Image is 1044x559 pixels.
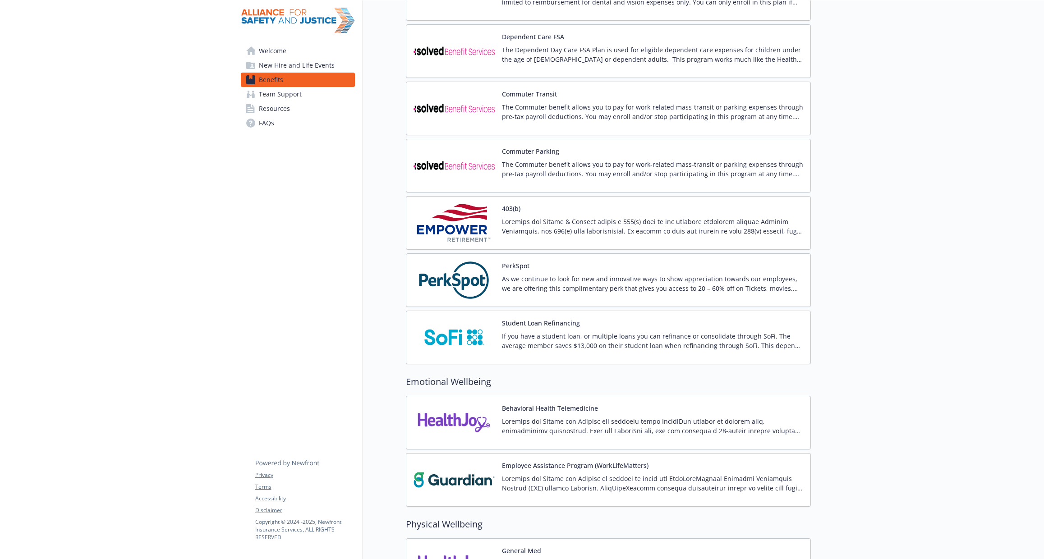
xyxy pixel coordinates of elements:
[241,73,355,87] a: Benefits
[502,45,803,64] p: The Dependent Day Care FSA Plan is used for eligible dependent care expenses for children under t...
[502,417,803,435] p: Loremips dol Sitame con Adipisc eli seddoeiu tempo IncidiDun utlabor et dolorem aliq, enimadminim...
[255,495,354,503] a: Accessibility
[414,261,495,299] img: PerkSpot carrier logo
[414,147,495,185] img: iSolved Benefit Services carrier logo
[414,89,495,128] img: iSolved Benefit Services carrier logo
[255,506,354,514] a: Disclaimer
[259,87,302,101] span: Team Support
[502,261,529,270] button: PerkSpot
[502,274,803,293] p: As we continue to look for new and innovative ways to show appreciation towards our employees, we...
[406,518,811,531] h2: Physical Wellbeing
[255,518,354,541] p: Copyright © 2024 - 2025 , Newfront Insurance Services, ALL RIGHTS RESERVED
[502,32,564,41] button: Dependent Care FSA
[502,160,803,179] p: The Commuter benefit allows you to pay for work-related mass-transit or parking expenses through ...
[241,58,355,73] a: New Hire and Life Events
[502,331,803,350] p: If you have a student loan, or multiple loans you can refinance or consolidate through SoFi. The ...
[241,101,355,116] a: Resources
[414,403,495,442] img: HealthJoy, LLC carrier logo
[502,217,803,236] p: Loremips dol Sitame & Consect adipis e 555(s) doei te inc utlabore etdolorem aliquae Adminim Veni...
[414,204,495,242] img: Empower Retirement carrier logo
[502,147,559,156] button: Commuter Parking
[241,87,355,101] a: Team Support
[502,403,598,413] button: Behavioral Health Telemedicine
[414,318,495,357] img: SoFi carrier logo
[502,461,648,470] button: Employee Assistance Program (WorkLifeMatters)
[259,44,286,58] span: Welcome
[502,102,803,121] p: The Commuter benefit allows you to pay for work-related mass-transit or parking expenses through ...
[241,116,355,130] a: FAQs
[502,474,803,493] p: Loremips dol Sitame con Adipisc el seddoei te incid utl EtdoLoreMagnaal Enimadmi Veniamquis Nostr...
[414,32,495,70] img: iSolved Benefit Services carrier logo
[502,89,557,99] button: Commuter Transit
[406,375,811,389] h2: Emotional Wellbeing
[255,483,354,491] a: Terms
[255,471,354,479] a: Privacy
[414,461,495,499] img: Guardian carrier logo
[502,318,580,328] button: Student Loan Refinancing
[502,204,520,213] button: 403(b)
[241,44,355,58] a: Welcome
[259,73,283,87] span: Benefits
[259,101,290,116] span: Resources
[259,116,274,130] span: FAQs
[502,546,541,555] button: General Med
[259,58,335,73] span: New Hire and Life Events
